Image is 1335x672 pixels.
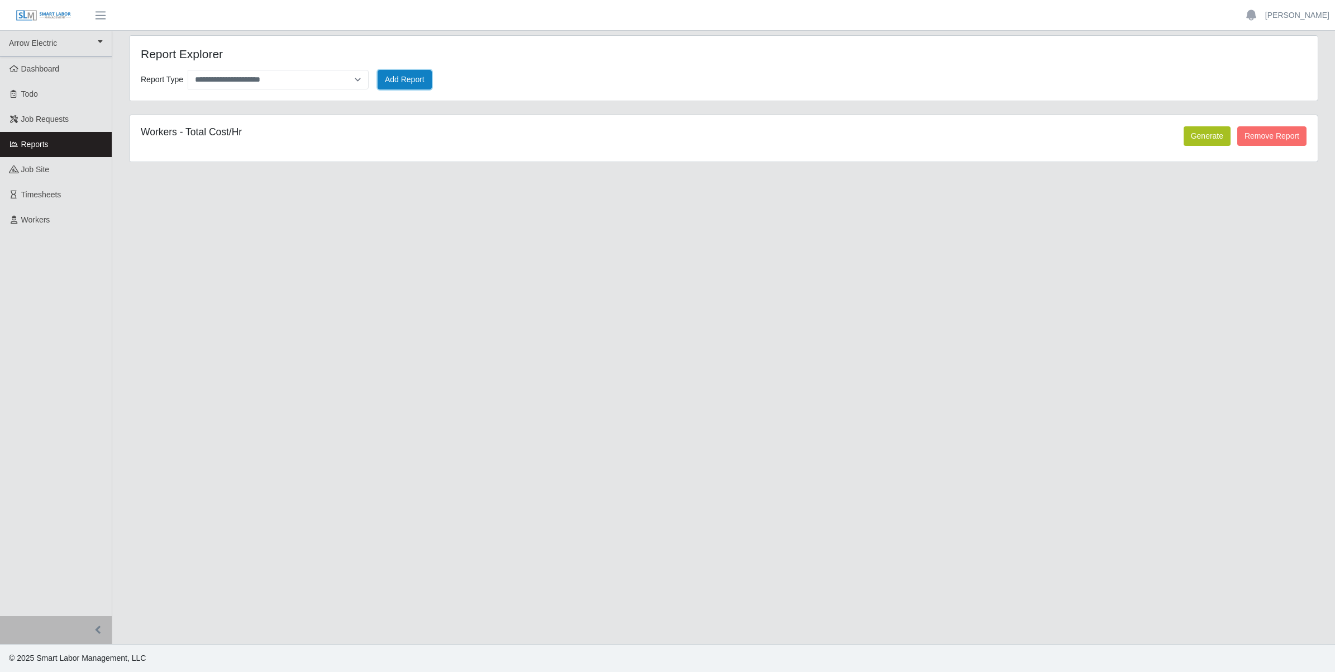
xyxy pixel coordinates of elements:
button: Remove Report [1237,126,1307,146]
label: Report Type [141,72,183,87]
h4: Report Explorer [141,47,617,61]
span: Job Requests [21,115,69,124]
img: SLM Logo [16,10,71,22]
a: [PERSON_NAME] [1265,10,1329,21]
button: Add Report [378,70,432,89]
span: Reports [21,140,49,149]
span: job site [21,165,50,174]
button: Generate [1184,126,1231,146]
span: Timesheets [21,190,61,199]
span: Dashboard [21,64,60,73]
span: Workers [21,215,50,224]
span: Todo [21,89,38,98]
h5: Workers - Total Cost/Hr [141,126,912,138]
span: © 2025 Smart Labor Management, LLC [9,654,146,662]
